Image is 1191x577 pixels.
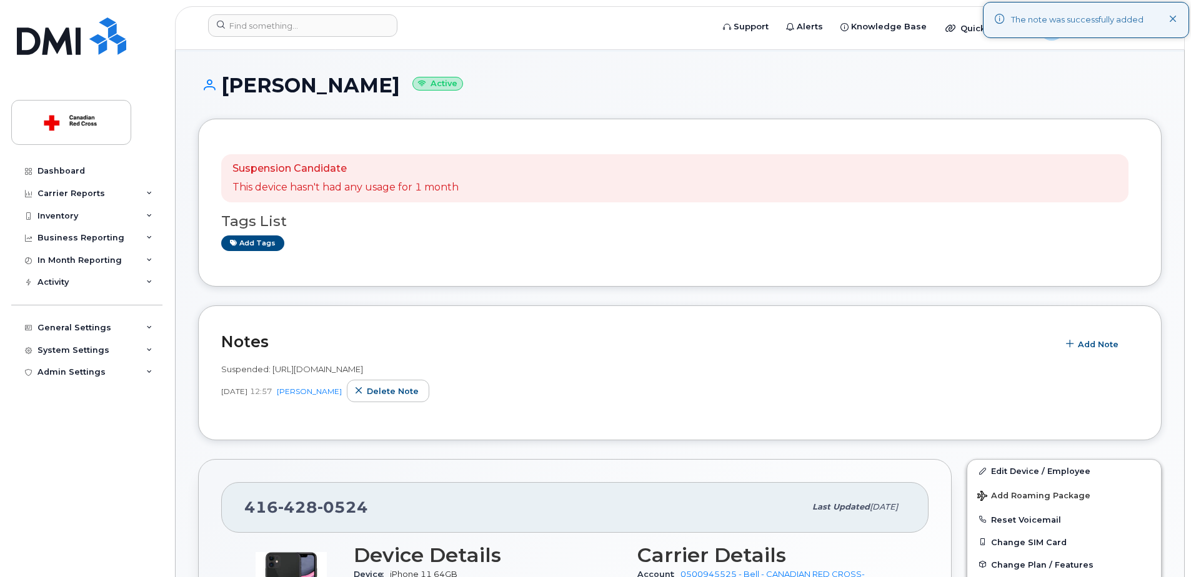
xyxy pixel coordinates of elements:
p: This device hasn't had any usage for 1 month [232,180,459,195]
small: Active [412,77,463,91]
a: Knowledge Base [832,14,935,39]
span: [DATE] [870,502,898,511]
div: Quicklinks [937,16,1028,41]
span: 428 [278,498,317,516]
button: Delete note [347,380,429,402]
h1: [PERSON_NAME] [198,74,1162,96]
span: Suspended: [URL][DOMAIN_NAME] [221,364,363,374]
span: [DATE] [221,386,247,397]
h3: Carrier Details [637,544,906,566]
button: Change SIM Card [967,531,1161,553]
a: Add tags [221,235,284,251]
span: Add Roaming Package [977,491,1090,503]
a: Support [714,14,777,39]
div: The note was successfully added [1011,14,1144,26]
span: 12:57 [250,386,272,397]
a: Edit Device / Employee [967,460,1161,482]
button: Add Note [1058,333,1129,356]
a: [PERSON_NAME] [277,387,342,396]
h3: Tags List [221,214,1139,229]
button: Reset Voicemail [967,508,1161,531]
button: Change Plan / Features [967,553,1161,576]
a: Alerts [777,14,832,39]
span: Add Note [1078,338,1119,350]
h3: Device Details [354,544,622,566]
p: Suspension Candidate [232,162,459,176]
span: 0524 [317,498,368,516]
button: Add Roaming Package [967,482,1161,508]
span: Change Plan / Features [991,560,1094,569]
span: Support [734,21,769,33]
span: Knowledge Base [851,21,927,33]
span: Alerts [797,21,823,33]
span: 416 [244,498,368,516]
span: Delete note [367,385,419,397]
span: Quicklinks [960,23,1006,33]
input: Find something... [208,14,397,37]
span: Last updated [812,502,870,511]
h2: Notes [221,332,1052,351]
